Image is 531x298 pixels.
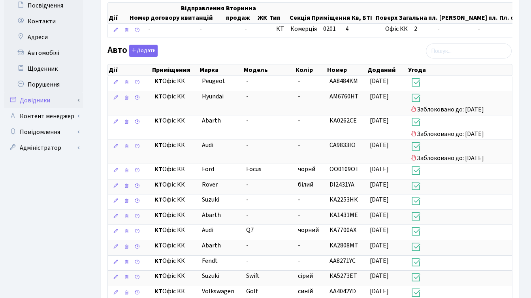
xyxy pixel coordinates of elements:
[298,92,300,101] span: -
[246,195,249,204] span: -
[202,92,224,101] span: Hyundai
[154,141,162,149] b: КТ
[298,257,300,265] span: -
[370,287,389,296] span: [DATE]
[246,141,249,149] span: -
[370,165,389,174] span: [DATE]
[370,257,389,265] span: [DATE]
[326,64,367,75] th: Номер
[330,180,354,189] span: DI2431YA
[298,141,300,149] span: -
[398,3,439,23] th: Загальна пл.
[246,180,249,189] span: -
[407,64,512,75] th: Угода
[246,92,249,101] span: -
[202,287,234,296] span: Volkswagen
[311,3,351,23] th: Приміщення
[202,116,221,125] span: Abarth
[246,211,249,219] span: -
[330,116,357,125] span: КА0262СЕ
[107,45,158,57] label: Авто
[370,116,389,125] span: [DATE]
[499,3,528,23] th: Пл. опал.
[370,241,389,250] span: [DATE]
[330,195,358,204] span: КА2253НК
[370,195,389,204] span: [DATE]
[298,241,300,250] span: -
[330,141,356,149] span: СА9833ІО
[202,257,218,265] span: Fendt
[330,287,356,296] span: AA4042YD
[129,3,180,23] th: Номер договору
[370,141,389,149] span: [DATE]
[4,92,83,108] a: Довідники
[154,165,196,174] span: Офіс КК
[154,211,196,220] span: Офіс КК
[202,141,213,149] span: Audi
[202,226,213,234] span: Audi
[4,124,83,140] a: Повідомлення
[298,180,313,189] span: білий
[148,25,151,33] span: -
[246,116,249,125] span: -
[330,92,359,101] span: AM6760HT
[4,61,83,77] a: Щоденник
[269,3,289,23] th: Тип
[246,165,262,174] span: Focus
[154,77,196,86] span: Офіс КК
[370,272,389,280] span: [DATE]
[290,25,317,34] span: Комерція
[375,3,398,23] th: Поверх
[199,64,243,75] th: Марка
[200,25,202,33] span: -
[370,180,389,189] span: [DATE]
[4,29,83,45] a: Адреси
[108,3,129,23] th: Дії
[367,64,407,75] th: Доданий
[246,272,260,280] span: Swift
[151,64,199,75] th: Приміщення
[330,211,358,219] span: КА1431МЕ
[154,287,196,296] span: Офіс КК
[4,13,83,29] a: Контакти
[108,64,151,75] th: Дії
[4,45,83,61] a: Автомобілі
[154,92,196,101] span: Офіс КК
[202,165,214,174] span: Ford
[4,140,83,156] a: Адміністратор
[129,45,158,57] button: Авто
[426,43,512,58] input: Пошук...
[154,272,162,280] b: КТ
[330,272,357,280] span: КА5273ЕТ
[439,3,499,23] th: [PERSON_NAME] пл.
[202,180,218,189] span: Rover
[298,211,300,219] span: -
[257,3,269,23] th: ЖК
[154,257,196,266] span: Офіс КК
[154,141,196,150] span: Офіс КК
[298,116,300,125] span: -
[154,226,196,235] span: Офіс КК
[202,272,219,280] span: Suzuki
[298,226,319,234] span: чорний
[154,287,162,296] b: КТ
[154,211,162,219] b: КТ
[437,25,471,34] span: -
[298,195,300,204] span: -
[202,195,219,204] span: Suzuki
[345,25,348,33] span: 4
[370,77,389,85] span: [DATE]
[154,226,162,234] b: КТ
[385,25,408,34] span: Офіс КК
[154,195,162,204] b: КТ
[330,165,359,174] span: OO0109OT
[246,77,249,85] span: -
[154,116,196,125] span: Офіс КК
[298,77,300,85] span: -
[154,257,162,265] b: КТ
[127,43,158,57] a: Додати
[246,226,254,234] span: Q7
[4,108,83,124] a: Контент менеджер
[289,3,311,23] th: Секція
[330,257,356,265] span: AA8271YC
